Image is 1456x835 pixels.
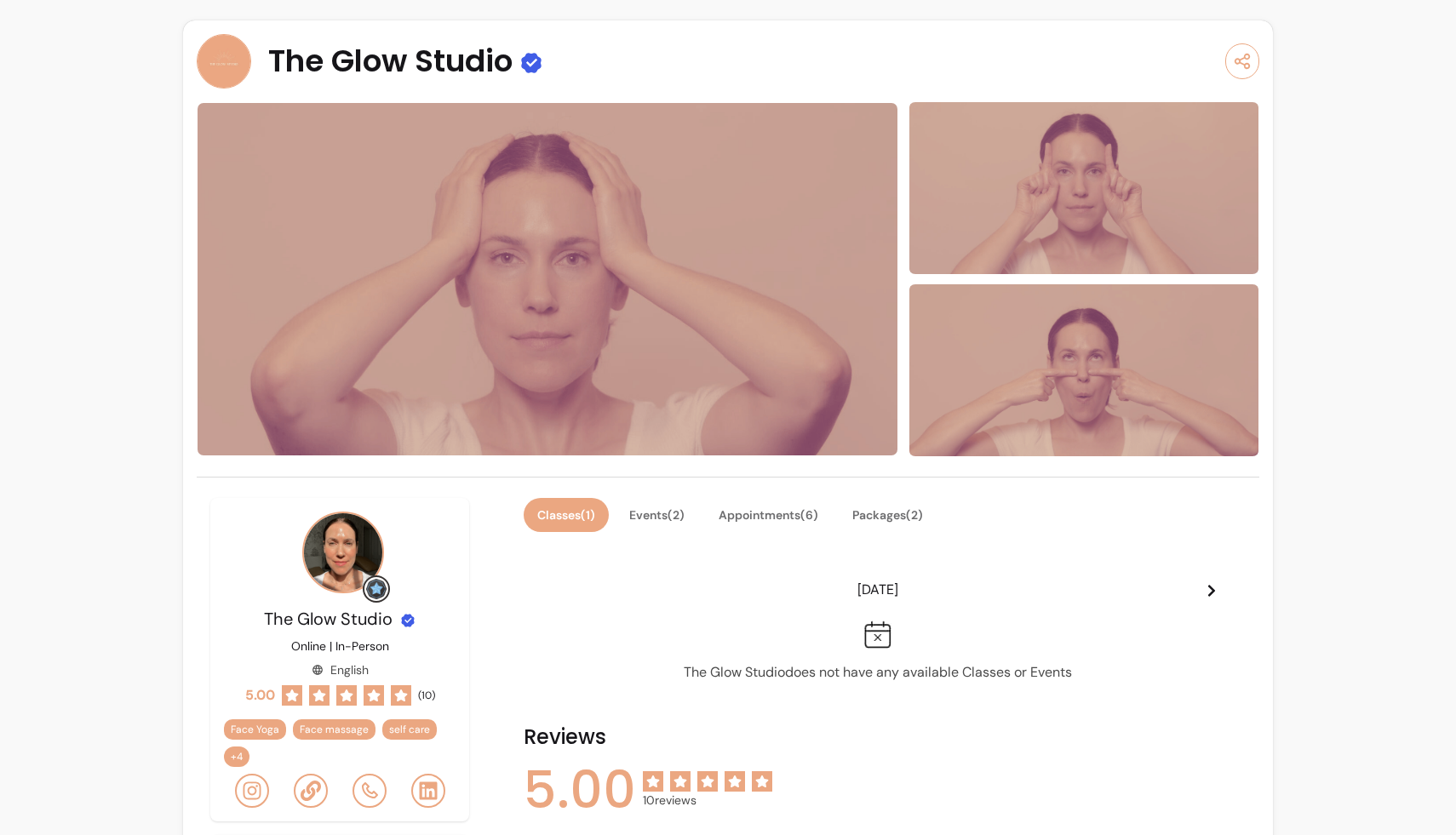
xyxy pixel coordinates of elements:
[227,750,246,764] span: + 4
[418,689,435,702] span: ( 10 )
[909,283,1259,459] img: image-2
[312,661,369,678] div: English
[264,608,393,630] span: The Glow Studio
[864,621,891,649] img: Fully booked icon
[291,638,389,655] p: Online | In-Person
[643,792,772,809] span: 10 reviews
[197,102,898,456] img: image-0
[268,44,513,78] span: The Glow Studio
[231,723,279,736] span: Face Yoga
[245,685,275,706] span: 5.00
[524,498,609,532] button: Classes(1)
[366,579,387,599] img: Grow
[302,512,384,593] img: Provider image
[705,498,832,532] button: Appointments(6)
[839,498,937,532] button: Packages(2)
[524,573,1232,607] header: [DATE]
[197,34,251,89] img: Provider image
[616,498,698,532] button: Events(2)
[684,662,1072,683] p: The Glow Studio does not have any available Classes or Events
[524,723,1232,751] h2: Reviews
[389,723,430,736] span: self care
[524,764,636,815] span: 5.00
[909,100,1259,277] img: image-1
[300,723,369,736] span: Face massage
